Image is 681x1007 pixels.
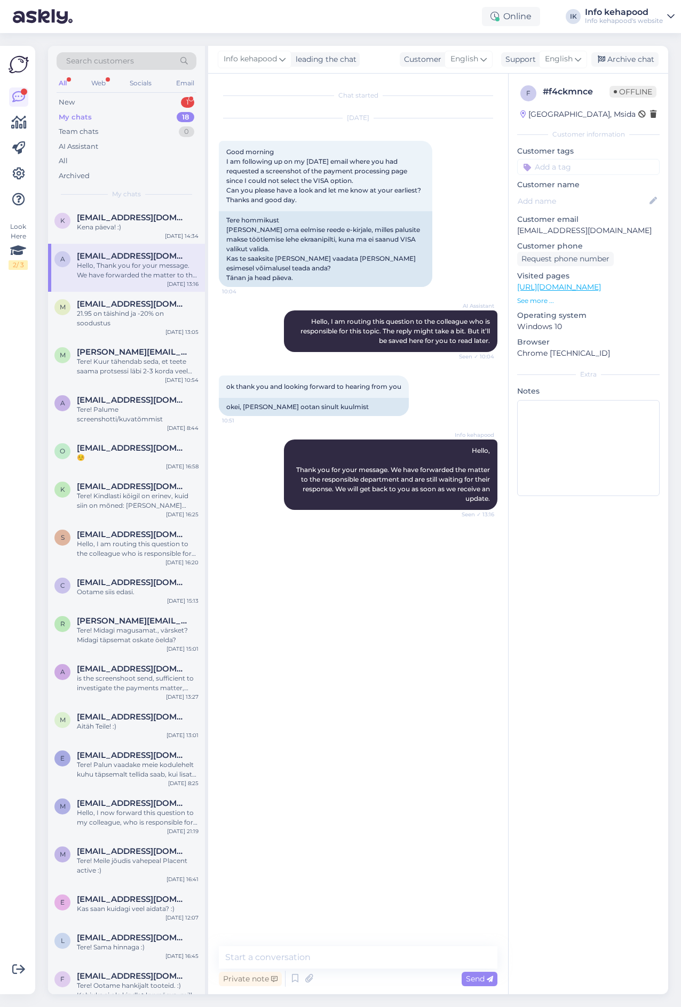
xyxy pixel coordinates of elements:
div: My chats [59,112,92,123]
div: Socials [128,76,154,90]
span: kerli.oidsalu@gmail.com [77,213,188,222]
span: k [60,485,65,493]
span: k [60,217,65,225]
div: Private note [219,972,282,986]
span: m [60,850,66,858]
div: Tere! Meile jõudis vahepeal Placent active :) [77,856,199,875]
div: Tere! Kuur tähendab seda, et teete saama protsessi läbi 2-3 korda veel ehk kui nt kuur on 25 päev... [77,357,199,376]
div: Chat started [219,91,497,100]
div: 18 [177,112,194,123]
div: Online [482,7,540,26]
div: Team chats [59,126,98,137]
span: kerttukivisaar93@gmail.com [77,482,188,491]
div: Look Here [9,222,28,270]
div: Tere! Midagi magusamat., värsket? Midagi täpsemat oskate öelda? [77,626,199,645]
span: e [60,754,65,762]
p: Customer name [517,179,660,190]
span: a [60,668,65,676]
p: Customer phone [517,241,660,252]
span: Info kehapood [454,431,494,439]
p: Notes [517,386,660,397]
div: 1 [181,97,194,108]
div: # f4ckmnce [543,85,609,98]
span: f [526,89,530,97]
span: mialauk11@gmail.com [77,846,188,856]
div: 0 [179,126,194,137]
div: Hello, Thank you for your message. We have forwarded the matter to the responsible department and... [77,261,199,280]
div: [DATE] 10:54 [165,376,199,384]
span: R [60,620,65,628]
div: All [59,156,68,166]
img: Askly Logo [9,54,29,75]
p: Customer tags [517,146,660,157]
span: Meisterliina8@gmail.com [77,798,188,808]
div: Tere! Ootame hankijalt tooteid. :) Kahjuks ei ole kindlat kuupäeva, millal võivad saabuda [77,981,199,1000]
span: s [61,533,65,541]
span: Hello, I am routing this question to the colleague who is responsible for this topic. The reply m... [300,317,492,345]
div: Web [89,76,108,90]
p: Visited pages [517,270,660,282]
span: Offline [609,86,656,98]
div: [DATE] 13:16 [167,280,199,288]
div: [DATE] 8:25 [168,779,199,787]
div: Archive chat [591,52,659,67]
div: Support [501,54,536,65]
span: c [60,581,65,589]
span: Search customers [66,55,134,67]
div: IK [566,9,581,24]
div: Hello, I now forward this question to my colleague, who is responsible for this. The reply will b... [77,808,199,827]
div: Request phone number [517,252,614,266]
span: Liis.tintso@gmail.com [77,933,188,942]
span: Ruth.jyrgenson@mail.ee [77,616,188,626]
a: Info kehapoodInfo kehapood's website [585,8,675,25]
div: Info kehapood's website [585,17,663,25]
span: Seen ✓ 10:04 [454,353,494,361]
span: AI Assistant [454,302,494,310]
div: [DATE] 15:01 [167,645,199,653]
span: olya-nik.13@yandex.ru [77,443,188,453]
div: Tere! Palume screenshotti/kuvatõmmist [77,405,199,424]
div: leading the chat [291,54,357,65]
div: Tere! Palun vaadake meie kodulehelt kuhu täpsemalt tellida saab, kui lisate aadressi, siis annab ... [77,760,199,779]
div: All [57,76,69,90]
span: aarond30@hotmail.com [77,664,188,674]
span: m [60,303,66,311]
span: m [60,716,66,724]
div: [DATE] 16:25 [166,510,199,518]
span: a [60,255,65,263]
a: [URL][DOMAIN_NAME] [517,282,601,292]
p: Operating system [517,310,660,321]
div: [DATE] 13:27 [166,693,199,701]
div: [DATE] 16:45 [165,952,199,960]
div: Aitäh Teile! :) [77,722,199,731]
span: f [60,975,65,983]
div: 2 / 3 [9,260,28,270]
div: Customer information [517,130,660,139]
div: New [59,97,75,108]
div: Tere! Kindlasti kõigil on erinev, kuid siin on mõned: [PERSON_NAME] Makeup Kiss Proof Seductive (... [77,491,199,510]
span: flowerindex@gmail.com [77,971,188,981]
p: [EMAIL_ADDRESS][DOMAIN_NAME] [517,225,660,236]
span: eleliinekiisler@gmail.com [77,894,188,904]
div: [DATE] 16:58 [166,462,199,470]
div: AI Assistant [59,141,98,152]
p: Chrome [TECHNICAL_ID] [517,348,660,359]
div: Customer [400,54,441,65]
input: Add a tag [517,159,660,175]
span: Send [466,974,493,984]
div: okei, [PERSON_NAME] ootan sinult kuulmist [219,398,409,416]
div: Info kehapood [585,8,663,17]
div: [GEOGRAPHIC_DATA], Msida [520,109,636,120]
div: is the screenshoot send, sufficient to investigate the payments matter, please? [77,674,199,693]
div: Extra [517,370,660,379]
div: [DATE] 13:05 [165,328,199,336]
div: Email [174,76,196,90]
div: Archived [59,171,90,181]
span: maria.toniste@gmail.com [77,347,188,357]
div: [DATE] 16:20 [165,558,199,566]
span: stellaarium@gmail.com [77,530,188,539]
span: English [545,53,573,65]
p: Browser [517,337,660,348]
span: English [450,53,478,65]
div: [DATE] 12:07 [165,914,199,922]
